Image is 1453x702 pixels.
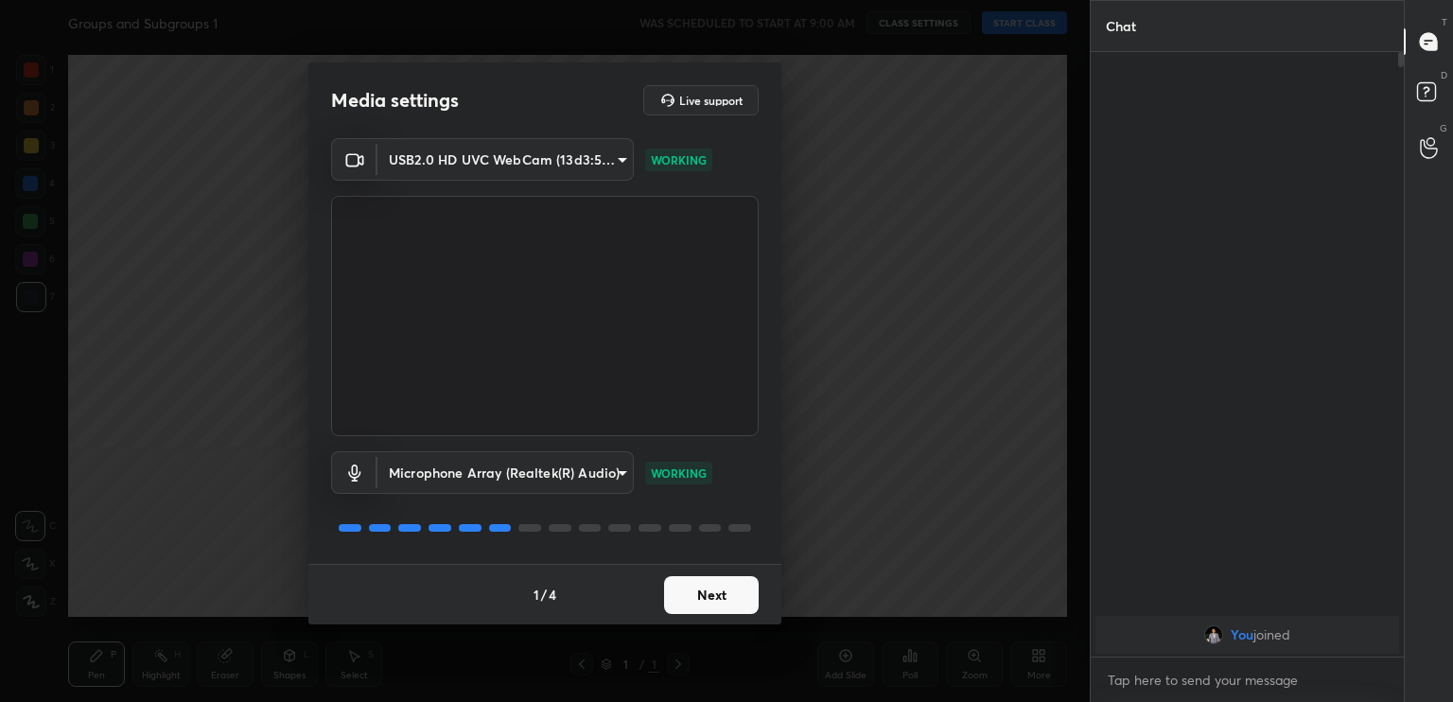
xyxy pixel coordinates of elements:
[664,576,759,614] button: Next
[1091,612,1404,658] div: grid
[651,465,707,482] p: WORKING
[534,585,539,605] h4: 1
[679,95,743,106] h5: Live support
[1091,1,1151,51] p: Chat
[331,88,459,113] h2: Media settings
[541,585,547,605] h4: /
[377,138,634,181] div: USB2.0 HD UVC WebCam (13d3:56a2)
[1231,627,1253,642] span: You
[1204,625,1223,644] img: 9689d3ed888646769c7969bc1f381e91.jpg
[549,585,556,605] h4: 4
[1442,15,1447,29] p: T
[1253,627,1290,642] span: joined
[377,451,634,494] div: USB2.0 HD UVC WebCam (13d3:56a2)
[1440,121,1447,135] p: G
[651,151,707,168] p: WORKING
[1441,68,1447,82] p: D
